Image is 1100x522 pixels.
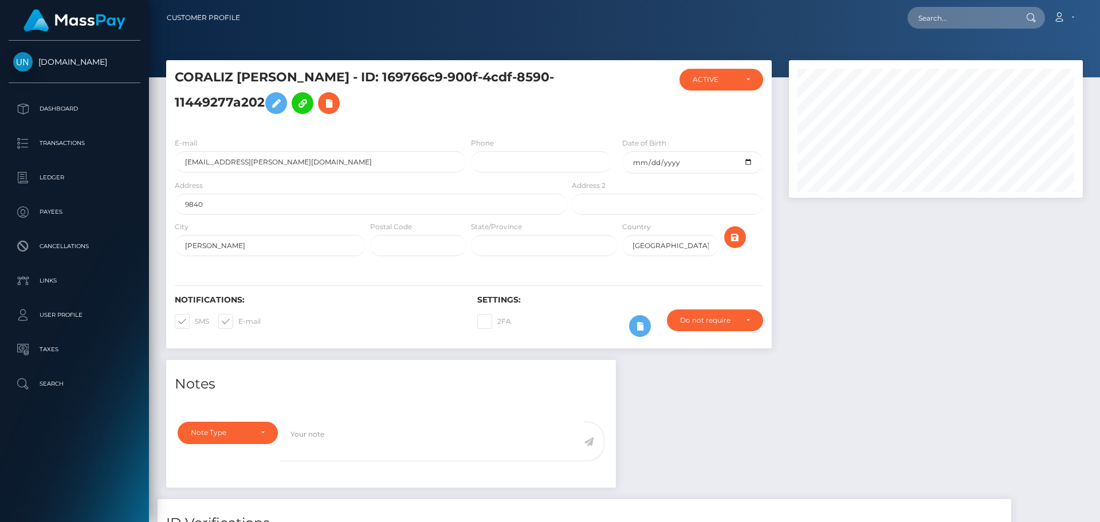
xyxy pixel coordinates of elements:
a: Ledger [9,163,140,192]
label: City [175,222,188,232]
h5: CORALIZ [PERSON_NAME] - ID: 169766c9-900f-4cdf-8590-11449277a202 [175,69,561,120]
h4: Notes [175,374,607,394]
p: Links [13,272,136,289]
a: User Profile [9,301,140,329]
label: Phone [471,138,494,148]
a: Customer Profile [167,6,240,30]
label: Country [622,222,651,232]
label: Postal Code [370,222,412,232]
p: Transactions [13,135,136,152]
img: Unlockt.me [13,52,33,72]
p: Search [13,375,136,393]
label: Date of Birth [622,138,666,148]
p: Taxes [13,341,136,358]
label: SMS [175,314,209,329]
div: Do not require [680,316,737,325]
a: Search [9,370,140,398]
p: User Profile [13,307,136,324]
p: Ledger [13,169,136,186]
a: Transactions [9,129,140,158]
div: Note Type [191,428,252,437]
button: Note Type [178,422,278,443]
label: E-mail [218,314,261,329]
span: [DOMAIN_NAME] [9,57,140,67]
label: State/Province [471,222,522,232]
img: MassPay Logo [23,9,125,32]
input: Search... [907,7,1015,29]
label: Address 2 [572,180,606,191]
div: ACTIVE [693,75,737,84]
label: E-mail [175,138,197,148]
h6: Notifications: [175,295,460,305]
a: Taxes [9,335,140,364]
label: 2FA [477,314,511,329]
p: Dashboard [13,100,136,117]
a: Cancellations [9,232,140,261]
h6: Settings: [477,295,763,305]
a: Dashboard [9,95,140,123]
button: ACTIVE [679,69,763,91]
a: Payees [9,198,140,226]
p: Cancellations [13,238,136,255]
a: Links [9,266,140,295]
p: Payees [13,203,136,221]
label: Address [175,180,203,191]
button: Do not require [667,309,763,331]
